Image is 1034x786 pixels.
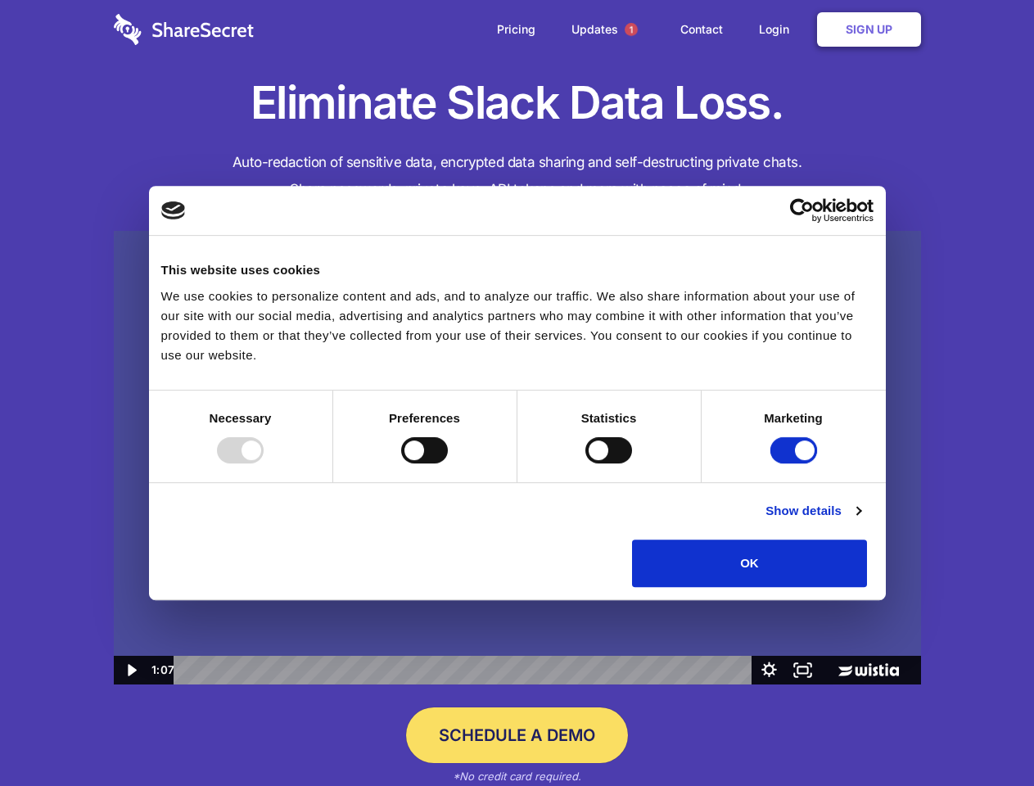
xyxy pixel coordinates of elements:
[625,23,638,36] span: 1
[114,74,921,133] h1: Eliminate Slack Data Loss.
[765,501,860,521] a: Show details
[114,149,921,203] h4: Auto-redaction of sensitive data, encrypted data sharing and self-destructing private chats. Shar...
[764,411,823,425] strong: Marketing
[114,14,254,45] img: logo-wordmark-white-trans-d4663122ce5f474addd5e946df7df03e33cb6a1c49d2221995e7729f52c070b2.svg
[389,411,460,425] strong: Preferences
[817,12,921,47] a: Sign Up
[632,540,867,587] button: OK
[581,411,637,425] strong: Statistics
[743,4,814,55] a: Login
[730,198,874,223] a: Usercentrics Cookiebot - opens in a new window
[161,201,186,219] img: logo
[453,770,581,783] em: *No credit card required.
[664,4,739,55] a: Contact
[406,707,628,763] a: Schedule a Demo
[752,656,786,684] button: Show settings menu
[114,656,147,684] button: Play Video
[161,287,874,365] div: We use cookies to personalize content and ads, and to analyze our traffic. We also share informat...
[820,656,920,684] a: Wistia Logo -- Learn More
[187,656,744,684] div: Playbar
[952,704,1014,766] iframe: Drift Widget Chat Controller
[114,231,921,685] img: Sharesecret
[161,260,874,280] div: This website uses cookies
[481,4,552,55] a: Pricing
[210,411,272,425] strong: Necessary
[786,656,820,684] button: Fullscreen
